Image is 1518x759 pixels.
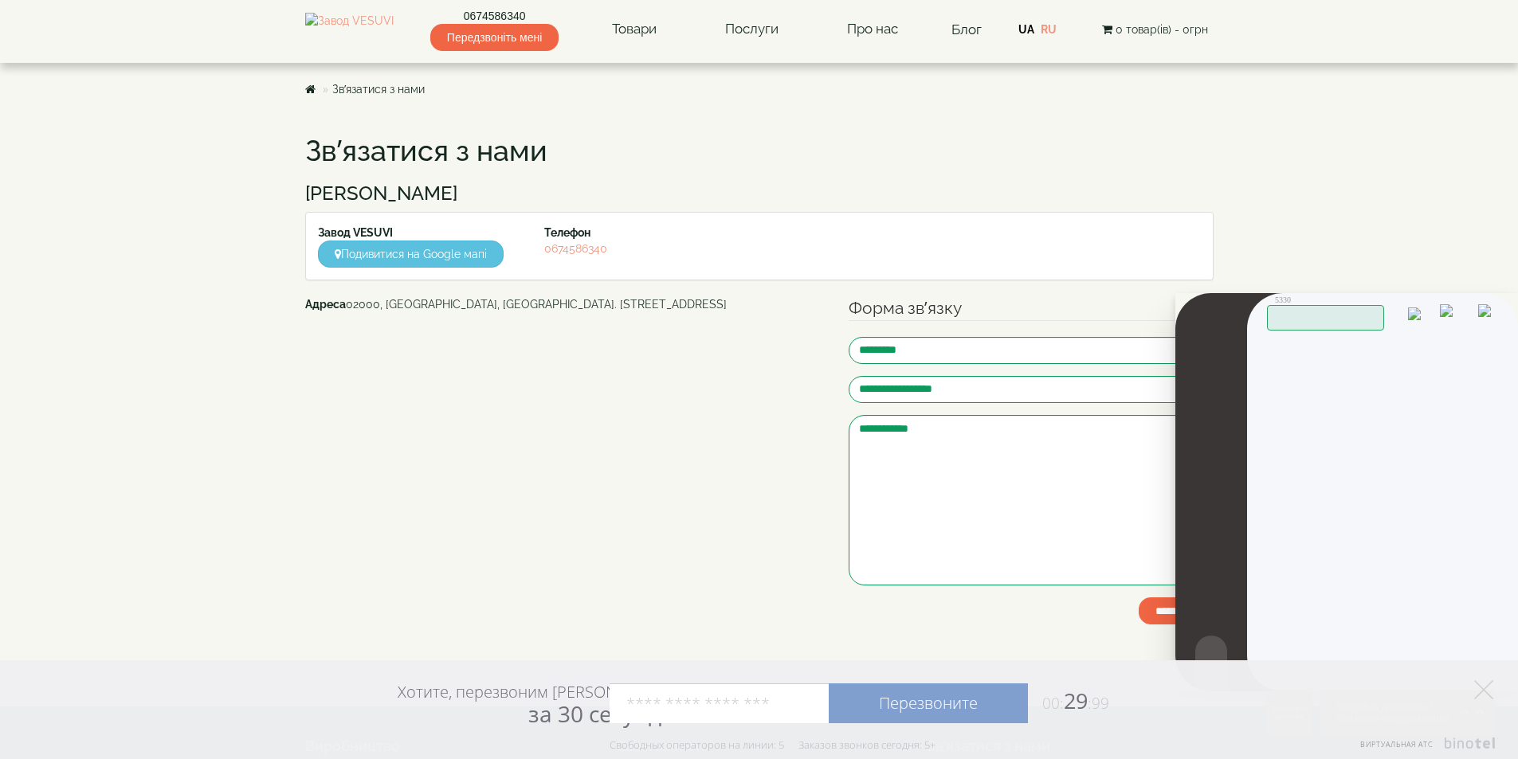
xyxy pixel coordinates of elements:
[1360,739,1434,749] span: Виртуальная АТС
[1042,693,1064,714] span: 00:
[430,8,559,24] a: 0674586340
[1097,21,1213,38] button: 0 товар(ів) - 0грн
[831,11,914,48] a: Про нас
[528,698,671,729] span: за 30 секунд?
[305,298,346,311] b: Адреса
[305,296,826,312] address: 02000, [GEOGRAPHIC_DATA], [GEOGRAPHIC_DATA]. [STREET_ADDRESS]
[1088,693,1109,714] span: :99
[951,22,982,37] a: Блог
[332,83,425,96] a: Зв’язатися з нами
[398,682,671,726] div: Хотите, перезвоним [PERSON_NAME]
[1116,23,1208,36] span: 0 товар(ів) - 0грн
[305,183,1214,204] h3: [PERSON_NAME]
[430,24,559,51] span: Передзвоніть мені
[1351,737,1498,759] a: Виртуальная АТС
[596,11,673,48] a: Товари
[610,738,936,751] div: Свободных операторов на линии: 5 Заказов звонков сегодня: 5+
[544,226,590,239] strong: Телефон
[318,226,393,239] strong: Завод VESUVI
[849,296,1214,321] legend: Форма зв’язку
[1041,23,1057,36] a: RU
[1028,686,1109,715] span: 29
[1018,23,1034,36] a: UA
[305,135,1214,167] h1: Зв’язатися з нами
[829,683,1028,723] a: Перезвоните
[305,13,394,46] img: Завод VESUVI
[709,11,794,48] a: Послуги
[544,242,607,255] a: 0674586340
[318,241,504,268] a: Подивитися на Google мапі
